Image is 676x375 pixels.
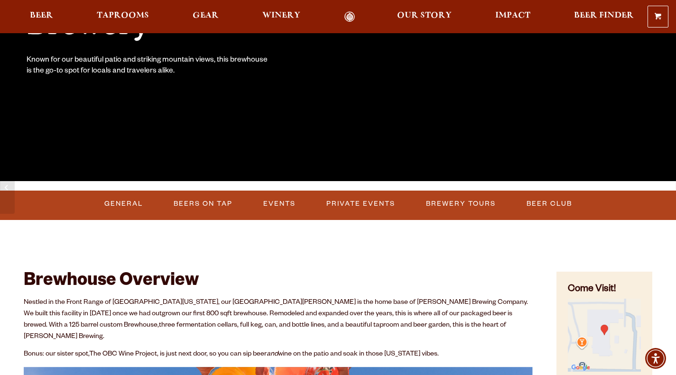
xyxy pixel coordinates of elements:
a: Find on Google Maps (opens in a new window) [568,367,641,375]
a: Taprooms [91,11,155,22]
a: Beer Club [523,193,576,215]
a: General [101,193,147,215]
a: Impact [489,11,537,22]
p: Nestled in the Front Range of [GEOGRAPHIC_DATA][US_STATE], our [GEOGRAPHIC_DATA][PERSON_NAME] is ... [24,297,533,343]
span: three fermentation cellars, full keg, can, and bottle lines, and a beautiful taproom and beer gar... [24,322,506,341]
img: Small thumbnail of location on map [568,299,641,372]
em: and [267,351,278,358]
a: Events [259,193,299,215]
a: Our Story [391,11,458,22]
a: Beers on Tap [170,193,236,215]
div: Known for our beautiful patio and striking mountain views, this brewhouse is the go-to spot for l... [27,55,269,77]
span: Beer Finder [574,12,634,19]
span: Gear [193,12,219,19]
a: Odell Home [332,11,367,22]
span: Winery [262,12,300,19]
a: Brewery Tours [422,193,500,215]
span: Impact [495,12,530,19]
p: Bonus: our sister spot, , is just next door, so you can sip beer wine on the patio and soak in th... [24,349,533,360]
a: Winery [256,11,306,22]
h2: Brewhouse Overview [24,272,533,293]
a: Private Events [323,193,399,215]
a: Gear [186,11,225,22]
div: Accessibility Menu [645,348,666,369]
span: Taprooms [97,12,149,19]
h4: Come Visit! [568,283,641,297]
a: The OBC Wine Project [89,351,157,358]
a: Beer Finder [568,11,640,22]
span: Our Story [397,12,452,19]
a: Beer [24,11,59,22]
span: Beer [30,12,53,19]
